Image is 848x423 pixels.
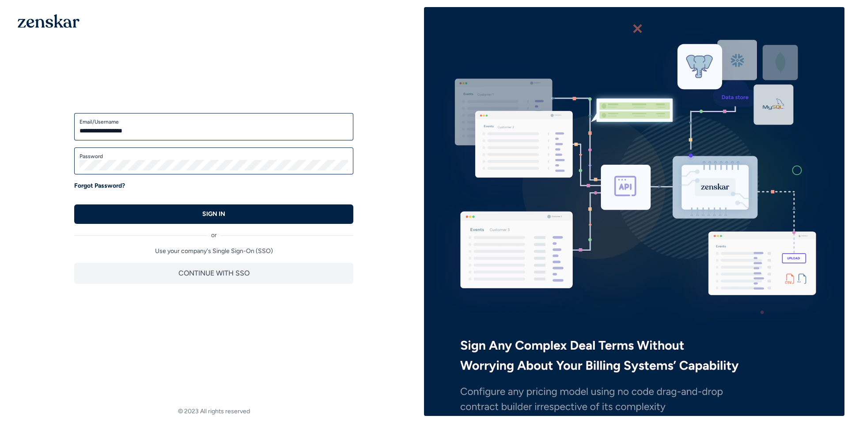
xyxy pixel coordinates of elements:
img: 1OGAJ2xQqyY4LXKgY66KYq0eOWRCkrZdAb3gUhuVAqdWPZE9SRJmCz+oDMSn4zDLXe31Ii730ItAGKgCKgCCgCikA4Av8PJUP... [18,14,79,28]
p: Use your company's Single Sign-On (SSO) [74,247,353,256]
button: CONTINUE WITH SSO [74,263,353,284]
label: Email/Username [79,118,348,125]
label: Password [79,153,348,160]
footer: © 2023 All rights reserved [4,407,424,416]
a: Forgot Password? [74,181,125,190]
div: or [74,224,353,240]
button: SIGN IN [74,204,353,224]
p: SIGN IN [202,210,225,219]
